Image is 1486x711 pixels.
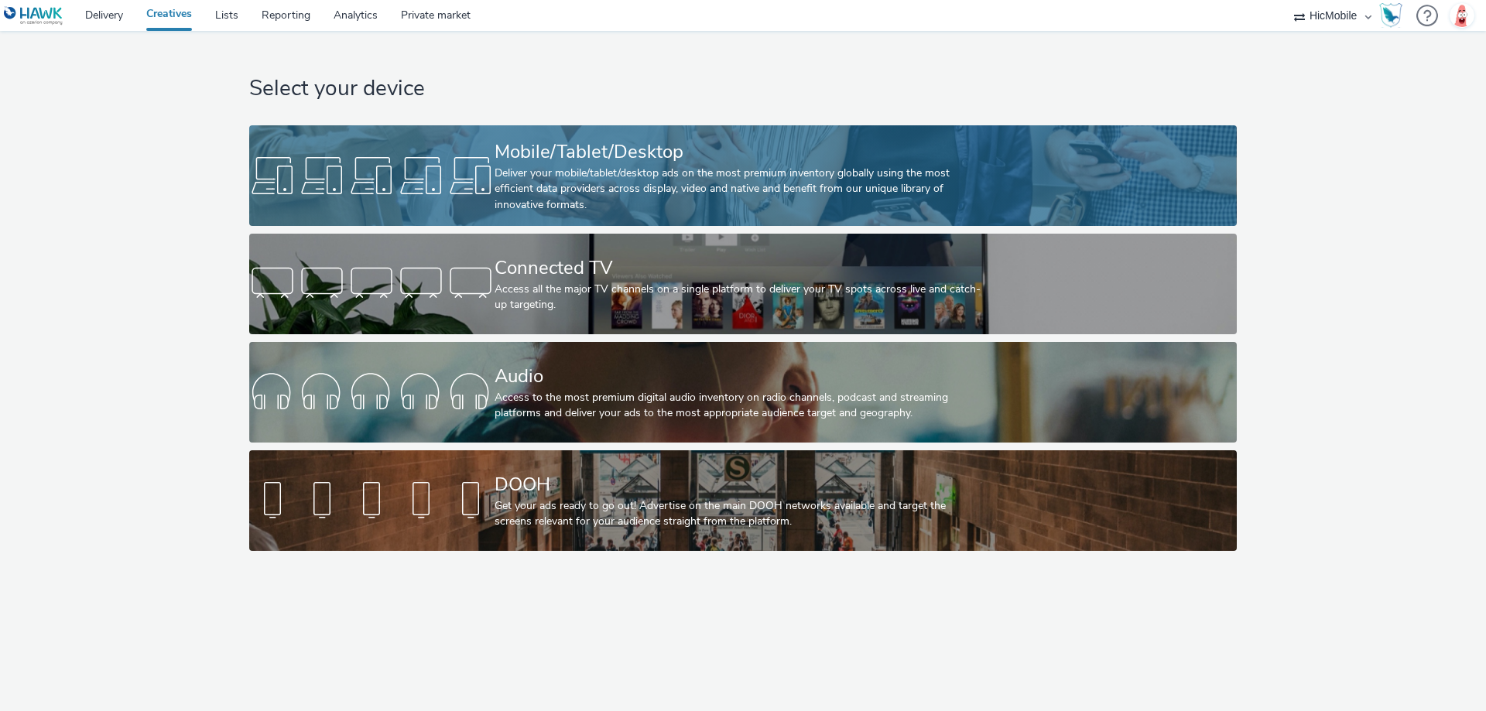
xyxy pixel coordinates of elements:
a: DOOHGet your ads ready to go out! Advertise on the main DOOH networks available and target the sc... [249,450,1236,551]
img: undefined Logo [4,6,63,26]
h1: Select your device [249,74,1236,104]
div: DOOH [495,471,985,498]
img: Hawk Academy [1379,3,1402,28]
div: Access to the most premium digital audio inventory on radio channels, podcast and streaming platf... [495,390,985,422]
a: Mobile/Tablet/DesktopDeliver your mobile/tablet/desktop ads on the most premium inventory globall... [249,125,1236,226]
div: Connected TV [495,255,985,282]
div: Audio [495,363,985,390]
a: Connected TVAccess all the major TV channels on a single platform to deliver your TV spots across... [249,234,1236,334]
div: Access all the major TV channels on a single platform to deliver your TV spots across live and ca... [495,282,985,313]
img: Giovanni Strada [1450,4,1474,27]
div: Get your ads ready to go out! Advertise on the main DOOH networks available and target the screen... [495,498,985,530]
a: Hawk Academy [1379,3,1409,28]
div: Mobile/Tablet/Desktop [495,138,985,166]
div: Deliver your mobile/tablet/desktop ads on the most premium inventory globally using the most effi... [495,166,985,213]
a: AudioAccess to the most premium digital audio inventory on radio channels, podcast and streaming ... [249,342,1236,443]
